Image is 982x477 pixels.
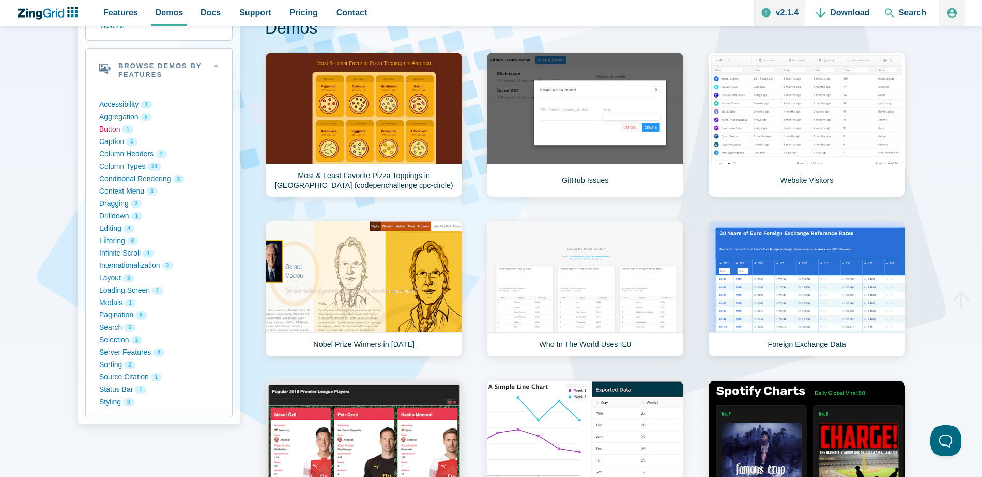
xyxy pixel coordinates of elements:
span: Docs [201,6,221,20]
span: Features [103,6,138,20]
a: Foreign Exchange Data [708,221,906,357]
button: Aggregation 5 [99,111,219,123]
button: Server Features 4 [99,346,219,359]
a: GitHub Issues [486,52,684,197]
button: Column Headers 7 [99,148,219,161]
button: Status Bar 1 [99,384,219,396]
a: ZingChart Logo. Click to return to the homepage [17,7,83,20]
button: Context Menu 3 [99,185,219,198]
a: Website Visitors [708,52,906,197]
a: Most & Least Favorite Pizza Toppings in [GEOGRAPHIC_DATA] (codepenchallenge cpc-circle) [265,52,463,197]
button: Button 1 [99,123,219,136]
button: Source Citation 1 [99,371,219,384]
summary: Browse Demos By Features [86,49,232,90]
button: Dragging 2 [99,198,219,210]
button: Pagination 6 [99,309,219,322]
a: Nobel Prize Winners in [DATE] [265,221,463,357]
span: Demos [156,6,183,20]
span: Demos [265,18,904,39]
iframe: Toggle Customer Support [930,425,961,456]
button: Loading Screen 1 [99,284,219,297]
button: Infinite Scroll 1 [99,247,219,260]
span: Pricing [290,6,318,20]
span: Contact [336,6,367,20]
button: Accessibility 1 [99,99,219,111]
button: Styling 9 [99,396,219,408]
button: Layout 3 [99,272,219,284]
button: Modals 1 [99,297,219,309]
button: Search 5 [99,322,219,334]
button: Caption 6 [99,136,219,148]
button: Internationalization 3 [99,260,219,272]
button: Editing 4 [99,222,219,235]
button: Drilldown 1 [99,210,219,222]
button: Conditional Rendering 3 [99,173,219,185]
button: Selection 2 [99,334,219,346]
button: Filtering 6 [99,235,219,247]
span: Support [239,6,271,20]
button: Column Types 24 [99,161,219,173]
button: Sorting 2 [99,359,219,371]
a: Who In The World Uses IE8 [486,221,684,357]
